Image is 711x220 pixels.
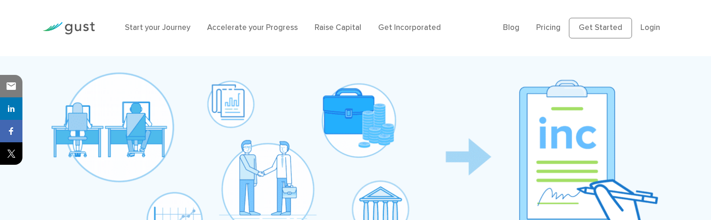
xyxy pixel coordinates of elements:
[536,23,560,32] a: Pricing
[640,23,660,32] a: Login
[43,22,95,35] img: Gust Logo
[378,23,441,32] a: Get Incorporated
[503,23,519,32] a: Blog
[125,23,190,32] a: Start your Journey
[207,23,298,32] a: Accelerate your Progress
[315,23,361,32] a: Raise Capital
[569,18,632,38] a: Get Started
